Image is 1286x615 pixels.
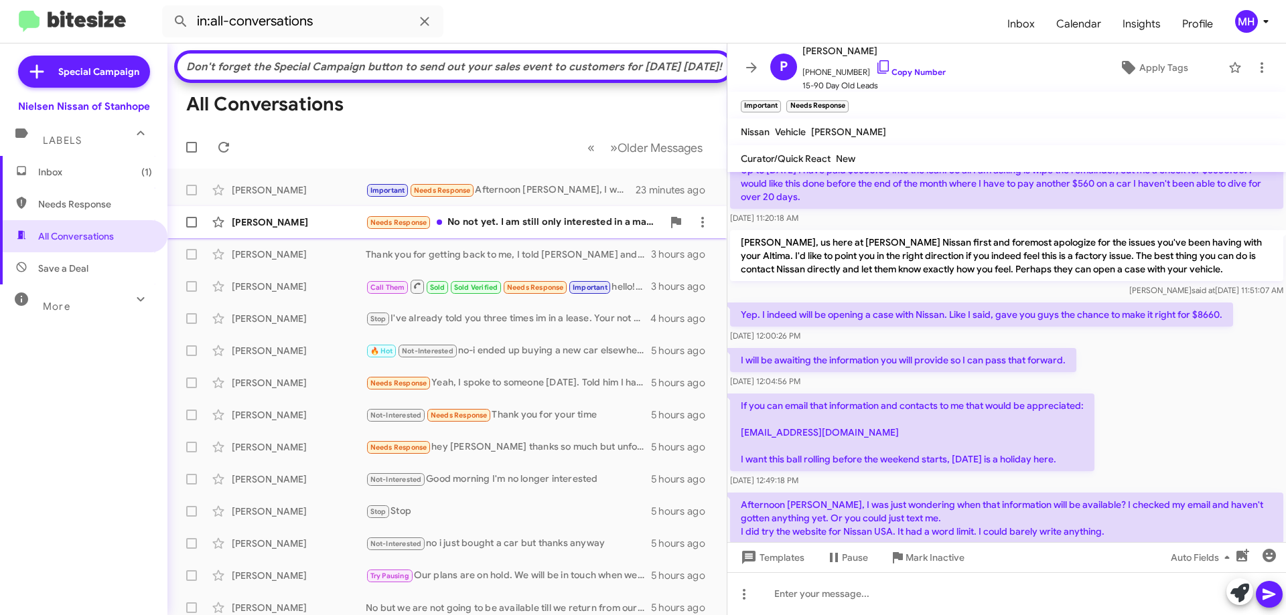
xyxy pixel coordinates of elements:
input: Search [162,5,443,37]
small: Needs Response [786,100,848,112]
span: Needs Response [370,379,427,387]
span: Needs Response [431,411,488,420]
div: no i just bought a car but thanks anyway [366,536,651,551]
div: [PERSON_NAME] [232,312,366,325]
span: Inbox [38,165,152,179]
button: Previous [579,134,603,161]
span: Try Pausing [370,572,409,580]
div: Nielsen Nissan of Stanhope [18,100,150,113]
p: Up to [DATE] I have paid $5660.00 into the loan. So all I am asking is wipe the remainder, cut me... [730,158,1283,209]
p: [PERSON_NAME], us here at [PERSON_NAME] Nissan first and foremost apologize for the issues you've... [730,230,1283,281]
div: 5 hours ago [651,472,716,486]
span: « [587,139,595,156]
span: Older Messages [618,141,703,155]
span: Not-Interested [370,475,422,484]
span: Mark Inactive [906,545,964,569]
small: Important [741,100,781,112]
span: [PHONE_NUMBER] [802,59,946,79]
button: Next [602,134,711,161]
span: [PERSON_NAME] [802,43,946,59]
span: More [43,300,70,313]
div: Good morning I'm no longer interested [366,472,651,487]
div: [PERSON_NAME] [232,280,366,293]
a: Insights [1112,5,1171,43]
span: Stop [370,315,386,323]
span: [PERSON_NAME] [811,126,886,138]
p: Afternoon [PERSON_NAME], I was just wondering when that information will be available? I checked ... [730,493,1283,543]
div: 5 hours ago [651,344,716,357]
span: Not-Interested [370,539,422,548]
button: Auto Fields [1160,545,1246,569]
div: [PERSON_NAME] [232,505,366,518]
div: I've already told you three times im in a lease. Your not willing to buyout the lease. So PLEASE ... [366,311,650,327]
span: Important [370,186,405,195]
div: [PERSON_NAME] [232,248,366,261]
div: 5 hours ago [651,601,716,614]
span: Needs Response [38,197,152,211]
div: Afternoon [PERSON_NAME], I was just wondering when that information will be available? I checked ... [366,183,636,198]
span: Nissan [741,126,770,138]
span: Save a Deal [38,262,88,275]
a: Calendar [1046,5,1112,43]
span: New [836,153,855,165]
nav: Page navigation example [580,134,711,161]
span: Pause [842,545,868,569]
div: [PERSON_NAME] [232,569,366,582]
span: Needs Response [507,283,564,292]
div: no-i ended up buying a new car elsewhere [366,343,651,359]
div: [PERSON_NAME] [232,376,366,389]
div: 4 hours ago [650,312,716,325]
div: [PERSON_NAME] [232,183,366,197]
span: 15-90 Day Old Leads [802,79,946,92]
div: No but we are not going to be available till we return from our trip sometime beginning of Nov. [366,601,651,614]
button: Pause [815,545,879,569]
span: P [780,56,788,78]
span: 🔥 Hot [370,347,393,355]
span: Special Campaign [58,65,139,78]
div: MH [1235,10,1258,33]
div: 5 hours ago [651,505,716,518]
span: said at [1192,285,1215,295]
div: [PERSON_NAME] [232,344,366,357]
a: Profile [1171,5,1224,43]
a: Special Campaign [18,56,150,88]
div: 5 hours ago [651,408,716,422]
div: Thank you for your time [366,408,651,423]
span: (1) [141,165,152,179]
div: Yeah, I spoke to someone [DATE]. Told him I have his contact when I'm ready to purchase. I'll cal... [366,375,651,391]
span: Curator/Quick React [741,153,831,165]
p: If you can email that information and contacts to me that would be appreciated: [EMAIL_ADDRESS][D... [730,393,1094,471]
div: 3 hours ago [651,248,716,261]
span: » [610,139,618,156]
span: [DATE] 12:04:56 PM [730,376,800,386]
span: Apply Tags [1139,56,1188,80]
span: All Conversations [38,230,114,243]
button: Apply Tags [1084,56,1222,80]
p: I will be awaiting the information you will provide so I can pass that forward. [730,348,1076,372]
div: [PERSON_NAME] [232,472,366,486]
p: Yep. I indeed will be opening a case with Nissan. Like I said, gave you guys the chance to make i... [730,302,1233,327]
span: [DATE] 11:20:18 AM [730,213,798,223]
span: Labels [43,135,82,147]
span: Needs Response [370,443,427,452]
div: 5 hours ago [651,440,716,454]
span: Not-Interested [402,347,453,355]
span: Call Them [370,283,405,292]
span: Needs Response [370,218,427,227]
div: 23 minutes ago [636,183,716,197]
div: [PERSON_NAME] [232,440,366,454]
div: [PERSON_NAME] [232,601,366,614]
div: 3 hours ago [651,280,716,293]
span: Needs Response [414,186,471,195]
div: Don't forget the Special Campaign button to send out your sales event to customers for [DATE] [DA... [184,60,724,74]
span: Stop [370,507,386,516]
div: [PERSON_NAME] [232,215,366,229]
span: Templates [738,545,804,569]
button: Mark Inactive [879,545,975,569]
span: Sold Verified [454,283,498,292]
div: 5 hours ago [651,569,716,582]
div: hey [PERSON_NAME] thanks so much but unfortunately im not in the market to buy a new car right no... [366,440,651,455]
